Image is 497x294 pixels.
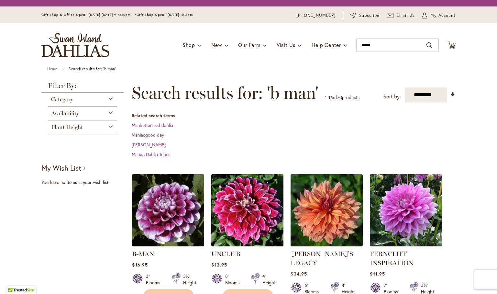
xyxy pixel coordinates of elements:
[5,271,23,289] iframe: Launch Accessibility Center
[132,174,204,246] img: B-MAN
[430,12,456,19] span: My Account
[51,124,83,131] span: Plant Height
[41,163,81,173] strong: My Wish List
[225,273,243,286] div: 8" Blooms
[370,271,385,277] span: $11.95
[132,242,204,248] a: B-MAN
[132,262,148,268] span: $16.95
[132,141,166,148] a: [PERSON_NAME]
[337,94,342,100] span: 70
[51,96,73,103] span: Category
[291,250,353,267] a: [PERSON_NAME]'S LEGACY
[211,41,222,48] span: New
[211,174,283,246] img: Uncle B
[132,122,173,128] a: Manhattan red dahlia
[47,66,57,71] a: Home
[291,242,363,248] a: Andy's Legacy
[328,94,333,100] span: 16
[370,174,442,246] img: Ferncliff Inspiration
[426,40,432,51] button: Search
[137,13,193,17] span: Gift Shop Open - [DATE] 10-3pm
[183,273,196,286] div: 3½' Height
[350,12,380,19] a: Subscribe
[387,12,415,19] a: Email Us
[41,179,128,186] div: You have no items in your wish list.
[325,92,359,103] p: - of products
[397,12,415,19] span: Email Us
[41,13,137,17] span: Gift Shop & Office Open - [DATE]-[DATE] 9-4:30pm /
[132,250,154,258] a: B-MAN
[291,271,307,277] span: $34.95
[132,151,170,157] a: Manoa Dahlia Tuber
[359,12,380,19] span: Subscribe
[325,94,327,100] span: 1
[182,41,195,48] span: Shop
[51,110,79,117] span: Availability
[132,112,456,119] dt: Related search terms
[312,41,341,48] span: Help Center
[370,242,442,248] a: Ferncliff Inspiration
[132,83,318,103] span: Search results for: 'b man'
[41,82,124,93] strong: Filter By:
[262,273,276,286] div: 4' Height
[370,250,414,267] a: FERNCLIFF INSPIRATION
[146,273,164,286] div: 3" Blooms
[291,174,363,246] img: Andy's Legacy
[69,66,116,71] strong: Search results for: 'b man'
[211,250,240,258] a: UNCLE B
[132,132,164,138] a: Maniacgood day
[211,242,283,248] a: Uncle B
[238,41,260,48] span: Our Farm
[41,33,109,57] a: store logo
[211,262,227,268] span: $12.95
[383,91,401,103] label: Sort by:
[277,41,295,48] span: Visit Us
[422,12,456,19] button: My Account
[296,12,336,19] a: [PHONE_NUMBER]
